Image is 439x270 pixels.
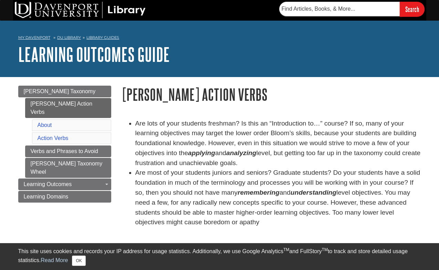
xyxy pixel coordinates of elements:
[72,256,85,266] button: Close
[24,194,69,199] span: Learning Domains
[283,247,289,252] sup: TM
[38,122,52,128] a: About
[18,33,421,44] nav: breadcrumb
[24,88,96,94] span: [PERSON_NAME] Taxonomy
[41,257,68,263] a: Read More
[226,149,256,156] strong: analyzing
[25,98,111,118] a: [PERSON_NAME] Action Verbs
[291,189,336,196] em: understanding
[18,191,111,203] a: Learning Domains
[15,2,146,18] img: DU Library
[25,145,111,157] a: Verbs and Phrases to Avoid
[18,179,111,190] a: Learning Outcomes
[25,158,111,178] a: [PERSON_NAME] Taxonomy Wheel
[122,86,421,103] h1: [PERSON_NAME] Action Verbs
[400,2,425,17] input: Search
[18,44,170,65] a: Learning Outcomes Guide
[18,86,111,203] div: Guide Page Menu
[18,35,50,41] a: My Davenport
[57,35,81,40] a: DU Library
[279,2,400,16] input: Find Articles, Books, & More...
[18,247,421,266] div: This site uses cookies and records your IP address for usage statistics. Additionally, we use Goo...
[86,35,119,40] a: Library Guides
[135,168,421,227] li: Are most of your students juniors and seniors? Graduate students? Do your students have a solid f...
[18,86,111,97] a: [PERSON_NAME] Taxonomy
[238,189,280,196] em: remembering
[322,247,328,252] sup: TM
[38,135,69,141] a: Action Verbs
[188,149,215,156] strong: applying
[279,2,425,17] form: Searches DU Library's articles, books, and more
[24,181,72,187] span: Learning Outcomes
[135,119,421,168] li: Are lots of your students freshman? Is this an “Introduction to…” course? If so, many of your lea...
